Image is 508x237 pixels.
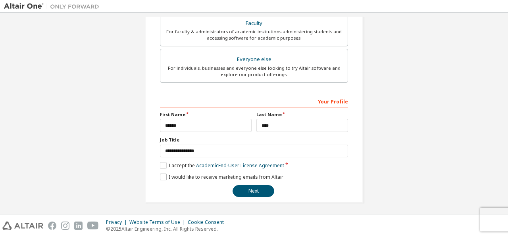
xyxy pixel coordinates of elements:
div: Faculty [165,18,343,29]
a: Academic End-User License Agreement [196,162,284,169]
div: Your Profile [160,95,348,107]
img: facebook.svg [48,222,56,230]
div: For faculty & administrators of academic institutions administering students and accessing softwa... [165,29,343,41]
img: youtube.svg [87,222,99,230]
label: First Name [160,111,252,118]
div: For individuals, businesses and everyone else looking to try Altair software and explore our prod... [165,65,343,78]
div: Cookie Consent [188,219,229,226]
div: Website Terms of Use [129,219,188,226]
label: Last Name [256,111,348,118]
label: Job Title [160,137,348,143]
img: altair_logo.svg [2,222,43,230]
img: instagram.svg [61,222,69,230]
img: linkedin.svg [74,222,83,230]
div: Everyone else [165,54,343,65]
img: Altair One [4,2,103,10]
label: I would like to receive marketing emails from Altair [160,174,283,180]
p: © 2025 Altair Engineering, Inc. All Rights Reserved. [106,226,229,232]
button: Next [233,185,274,197]
label: I accept the [160,162,284,169]
div: Privacy [106,219,129,226]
